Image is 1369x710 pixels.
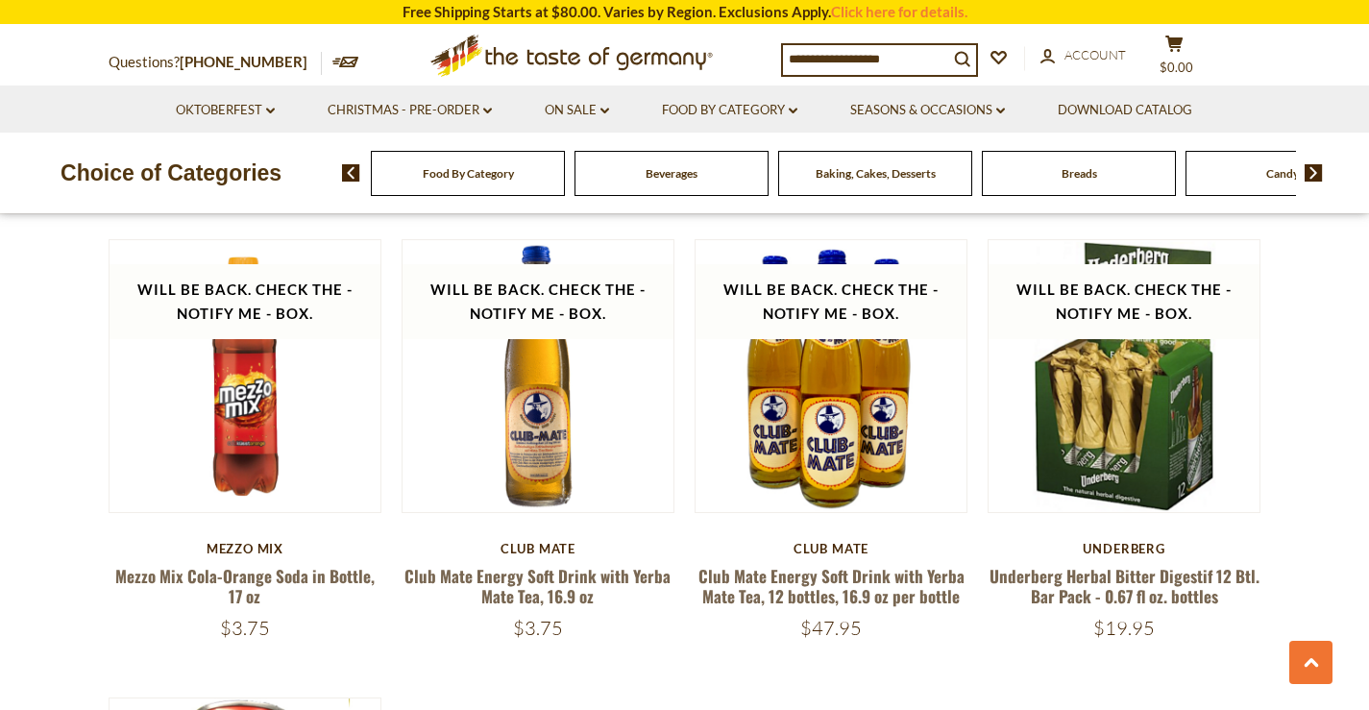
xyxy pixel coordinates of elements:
[1064,47,1126,62] span: Account
[545,100,609,121] a: On Sale
[1062,166,1097,181] a: Breads
[220,616,270,640] span: $3.75
[662,100,797,121] a: Food By Category
[1266,166,1299,181] a: Candy
[831,3,967,20] a: Click here for details.
[423,166,514,181] a: Food By Category
[404,564,671,608] a: Club Mate Energy Soft Drink with Yerba Mate Tea, 16.9 oz
[513,616,563,640] span: $3.75
[695,541,968,556] div: Club Mate
[1160,60,1193,75] span: $0.00
[402,541,675,556] div: Club Mate
[988,541,1261,556] div: Underberg
[109,541,382,556] div: Mezzo Mix
[176,100,275,121] a: Oktoberfest
[800,616,862,640] span: $47.95
[1040,45,1126,66] a: Account
[328,100,492,121] a: Christmas - PRE-ORDER
[109,50,322,75] p: Questions?
[1146,35,1204,83] button: $0.00
[698,564,965,608] a: Club Mate Energy Soft Drink with Yerba Mate Tea, 12 bottles, 16.9 oz per bottle
[646,166,697,181] a: Beverages
[403,240,674,512] img: Club Mate Energy Soft Drink with Yerba Mate Tea, 16.9 oz
[850,100,1005,121] a: Seasons & Occasions
[342,164,360,182] img: previous arrow
[180,53,307,70] a: [PHONE_NUMBER]
[989,240,1260,512] img: Underberg Herbal Bitter Digestif 12 Btl. Bar Pack - 0.67 fl oz. bottles
[1305,164,1323,182] img: next arrow
[110,240,381,512] img: Mezzo Mix Cola-Orange Soda in Bottle, 17 oz
[696,240,967,512] img: Club Mate Energy Soft Drink with Yerba Mate Tea, 12 bottles, 16.9 oz per bottle
[990,564,1259,608] a: Underberg Herbal Bitter Digestif 12 Btl. Bar Pack - 0.67 fl oz. bottles
[816,166,936,181] a: Baking, Cakes, Desserts
[1058,100,1192,121] a: Download Catalog
[1093,616,1155,640] span: $19.95
[115,564,375,608] a: Mezzo Mix Cola-Orange Soda in Bottle, 17 oz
